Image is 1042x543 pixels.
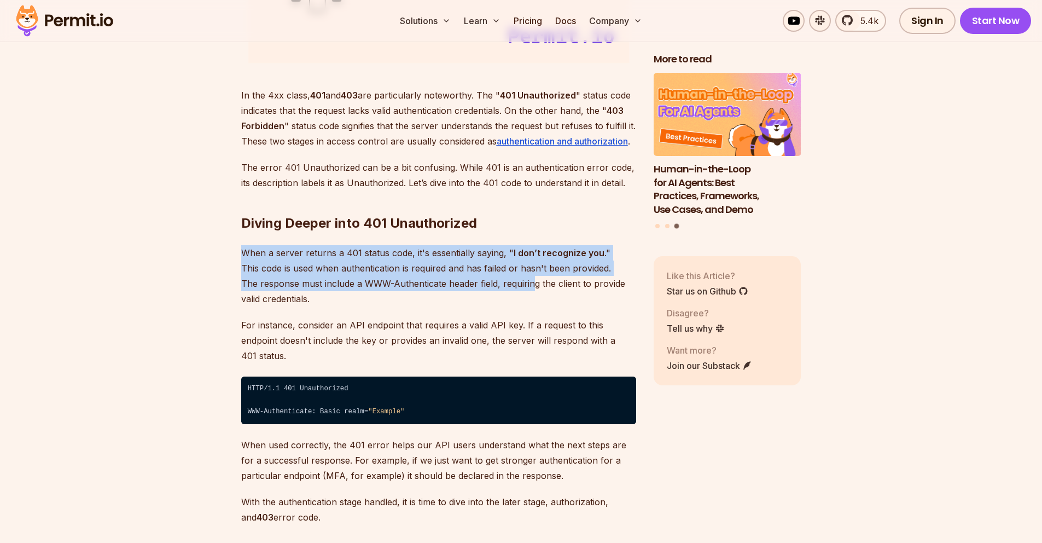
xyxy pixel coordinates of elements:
[654,73,801,156] img: Human-in-the-Loop for AI Agents: Best Practices, Frameworks, Use Cases, and Demo
[459,10,505,32] button: Learn
[500,90,576,101] strong: 401 Unauthorized
[241,494,636,525] p: With the authentication stage handled, it is time to dive into the later stage, authorization, an...
[241,245,636,307] p: When a server returns a 401 status code, it's essentially saying, " ." This code is used when aut...
[241,160,636,190] p: The error 401 Unauthorized can be a bit confusing. While 401 is an authentication error code, its...
[241,105,624,131] strong: 403 Forbidden
[960,8,1032,34] a: Start Now
[368,408,404,415] span: "Example"
[241,437,636,483] p: When used correctly, the 401 error helps our API users understand what the next steps are for a s...
[654,73,801,230] div: Posts
[667,269,748,282] p: Like this Article?
[514,247,604,258] strong: I don’t recognize you
[310,90,325,101] strong: 401
[667,359,752,372] a: Join our Substack
[655,223,660,228] button: Go to slide 1
[667,343,752,356] p: Want more?
[854,14,878,27] span: 5.4k
[654,53,801,66] h2: More to read
[551,10,580,32] a: Docs
[241,171,636,232] h2: Diving Deeper into 401 Unauthorized
[899,8,956,34] a: Sign In
[341,90,358,101] strong: 403
[667,321,725,334] a: Tell us why
[835,10,886,32] a: 5.4k
[497,136,628,147] a: authentication and authorization
[257,512,273,523] strong: 403
[667,284,748,297] a: Star us on Github
[667,306,725,319] p: Disagree?
[241,317,636,363] p: For instance, consider an API endpoint that requires a valid API key. If a request to this endpoi...
[654,73,801,217] li: 3 of 3
[241,88,636,149] p: In the 4xx class, and are particularly noteworthy. The " " status code indicates that the request...
[509,10,546,32] a: Pricing
[585,10,647,32] button: Company
[654,162,801,216] h3: Human-in-the-Loop for AI Agents: Best Practices, Frameworks, Use Cases, and Demo
[674,223,679,228] button: Go to slide 3
[241,377,636,425] code: HTTP/1.1 401 Unauthorized ⁠ WWW-Authenticate: Basic realm=
[11,2,118,39] img: Permit logo
[395,10,455,32] button: Solutions
[665,223,670,228] button: Go to slide 2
